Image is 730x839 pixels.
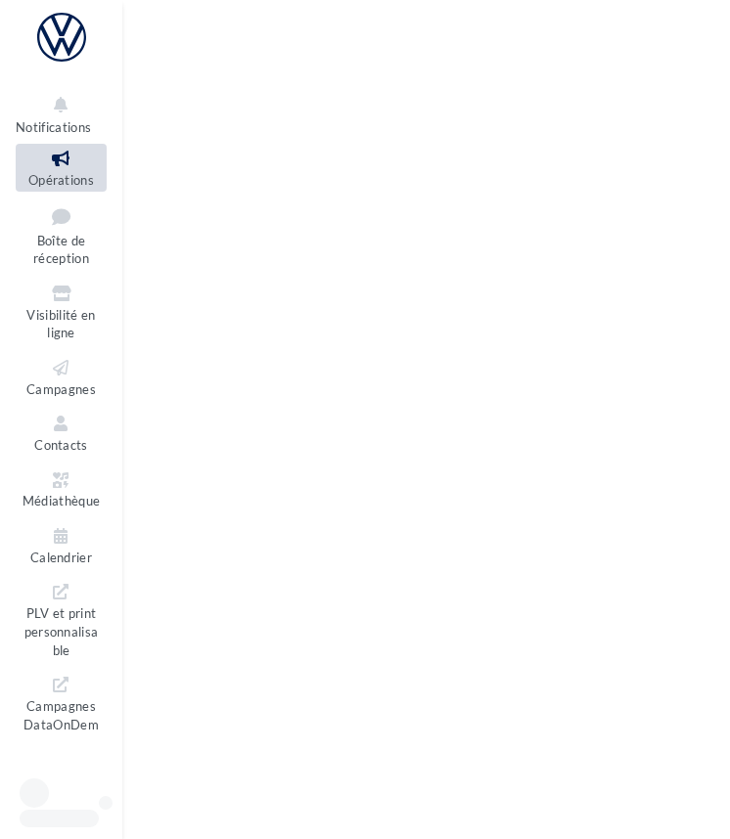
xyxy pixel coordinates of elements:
[33,233,89,267] span: Boîte de réception
[16,577,107,662] a: PLV et print personnalisable
[16,670,107,755] a: Campagnes DataOnDemand
[16,353,107,401] a: Campagnes
[16,521,107,569] a: Calendrier
[16,144,107,192] a: Opérations
[16,409,107,457] a: Contacts
[16,279,107,345] a: Visibilité en ligne
[16,199,107,271] a: Boîte de réception
[23,694,99,750] span: Campagnes DataOnDemand
[24,601,99,657] span: PLV et print personnalisable
[26,307,95,341] span: Visibilité en ligne
[30,550,92,565] span: Calendrier
[34,437,88,453] span: Contacts
[23,494,101,509] span: Médiathèque
[16,465,107,513] a: Médiathèque
[28,172,94,188] span: Opérations
[26,381,96,397] span: Campagnes
[16,119,91,135] span: Notifications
